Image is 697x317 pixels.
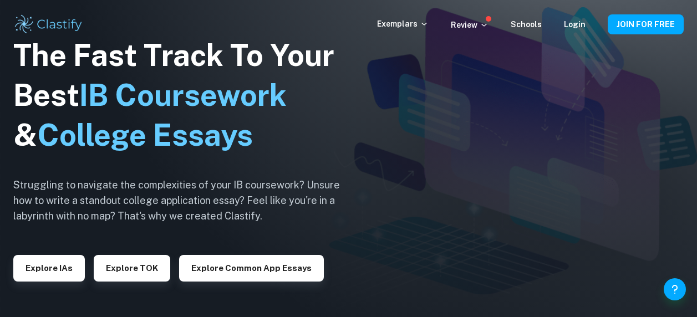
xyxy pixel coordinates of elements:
a: Explore TOK [94,262,170,273]
h6: Struggling to navigate the complexities of your IB coursework? Unsure how to write a standout col... [13,177,357,224]
p: Review [451,19,489,31]
button: Explore TOK [94,255,170,282]
img: Clastify logo [13,13,84,35]
a: Login [564,20,586,29]
button: JOIN FOR FREE [608,14,684,34]
span: College Essays [37,117,253,152]
a: Schools [511,20,542,29]
button: Explore Common App essays [179,255,324,282]
button: Help and Feedback [664,278,686,300]
a: Explore IAs [13,262,85,273]
a: Explore Common App essays [179,262,324,273]
span: IB Coursework [79,78,287,113]
p: Exemplars [377,18,429,30]
button: Explore IAs [13,255,85,282]
h1: The Fast Track To Your Best & [13,35,357,155]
